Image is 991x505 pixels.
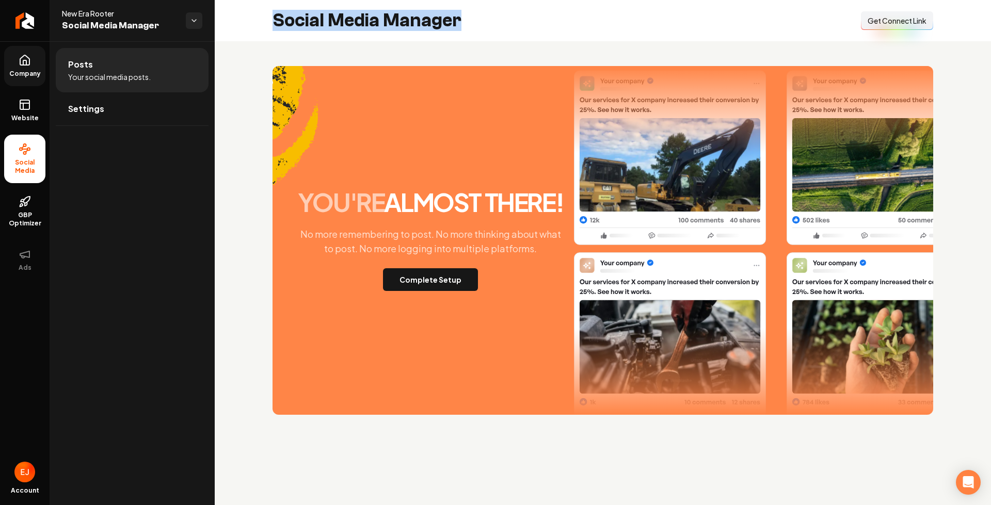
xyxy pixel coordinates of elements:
button: Complete Setup [383,268,478,291]
button: Get Connect Link [861,11,933,30]
button: Open user button [14,462,35,482]
span: Get Connect Link [868,15,926,26]
a: Website [4,90,45,131]
span: Settings [68,103,104,115]
a: Settings [56,92,209,125]
h2: Social Media Manager [273,10,461,31]
a: Company [4,46,45,86]
span: New Era Rooter [62,8,178,19]
span: Company [5,70,45,78]
span: GBP Optimizer [4,211,45,227]
span: Social Media [4,158,45,175]
span: Account [11,486,39,495]
img: Eduard Joers [14,462,35,482]
span: Website [7,114,43,122]
span: Social Media Manager [62,19,178,33]
h2: almost there! [298,190,563,215]
img: Rebolt Logo [15,12,35,29]
img: Accent [273,66,318,215]
a: GBP Optimizer [4,187,45,236]
p: No more remembering to post. No more thinking about what to post. No more logging into multiple p... [291,227,570,256]
span: Posts [68,58,93,71]
span: you're [298,186,385,218]
span: Your social media posts. [68,72,151,82]
img: Post Two [787,79,979,436]
span: Ads [14,264,36,272]
button: Ads [4,240,45,280]
img: Post One [574,61,766,418]
div: Open Intercom Messenger [956,470,981,495]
